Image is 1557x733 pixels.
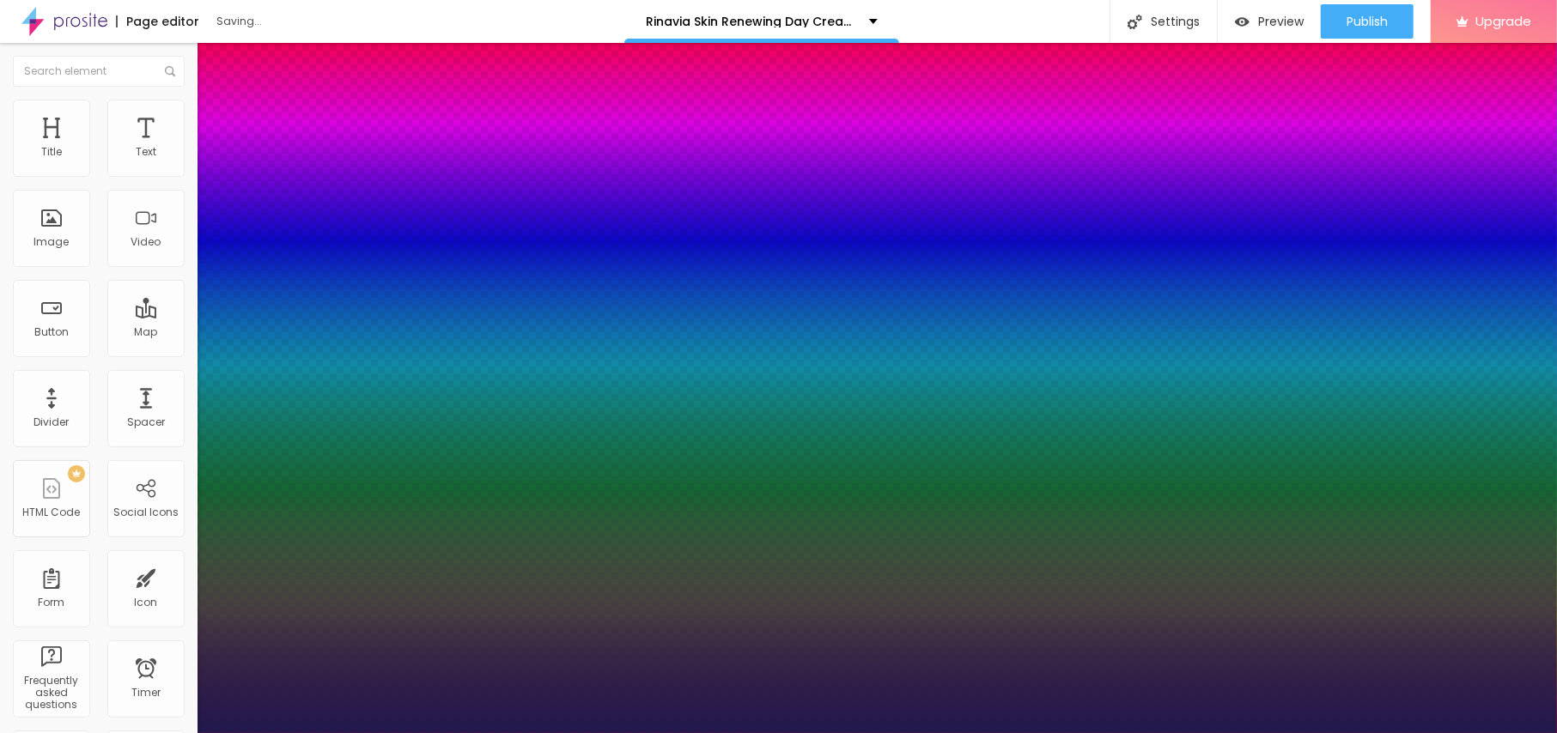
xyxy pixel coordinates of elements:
button: Preview [1218,4,1321,39]
input: Search element [13,56,185,87]
div: Icon [135,597,158,609]
p: Rinavia Skin Renewing Day Cream Canada [646,15,856,27]
div: Form [39,597,65,609]
div: Frequently asked questions [17,675,85,712]
span: Preview [1258,15,1304,28]
span: Publish [1347,15,1388,28]
div: Page editor [116,15,199,27]
div: HTML Code [23,506,81,518]
img: Icone [1128,15,1142,29]
img: Icone [165,66,175,76]
div: Saving... [216,16,414,27]
div: Divider [34,416,70,428]
img: view-1.svg [1235,15,1250,29]
div: Button [34,326,69,338]
div: Text [136,146,156,158]
div: Title [41,146,62,158]
div: Map [135,326,158,338]
button: Publish [1321,4,1414,39]
div: Video [131,236,161,248]
div: Spacer [127,416,165,428]
div: Social Icons [113,506,179,518]
div: Timer [131,687,161,699]
div: Image [34,236,70,248]
span: Upgrade [1475,14,1531,28]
